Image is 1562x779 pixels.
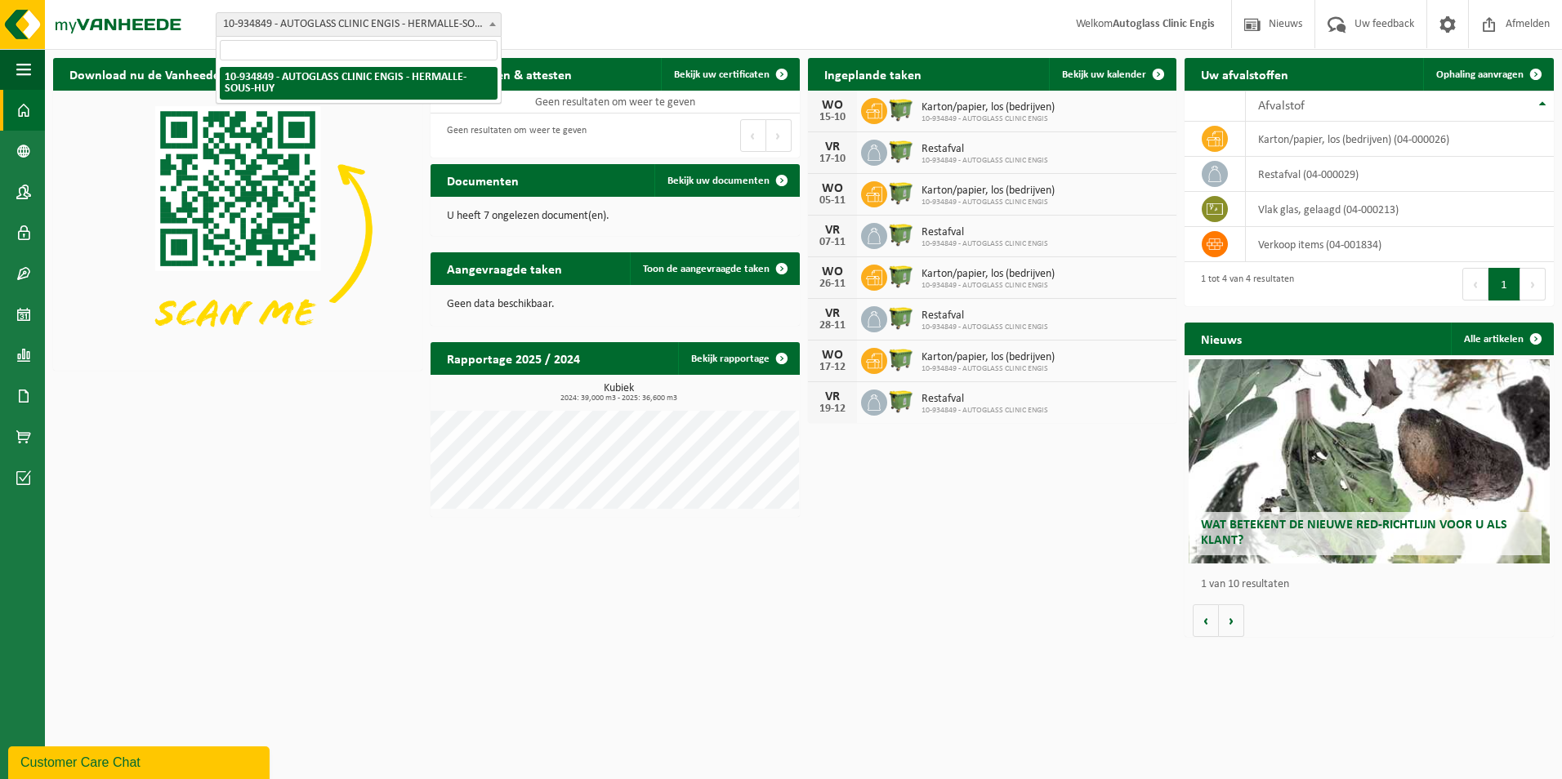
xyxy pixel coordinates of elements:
[1219,604,1244,637] button: Volgende
[922,309,1048,323] span: Restafval
[1185,58,1305,90] h2: Uw afvalstoffen
[678,342,798,375] a: Bekijk rapportage
[887,96,915,123] img: WB-1100-HPE-GN-51
[643,264,770,274] span: Toon de aangevraagde taken
[816,265,849,278] div: WO
[1113,18,1215,30] strong: Autoglass Clinic Engis
[1193,604,1219,637] button: Vorige
[53,91,422,367] img: Download de VHEPlus App
[816,224,849,237] div: VR
[1520,268,1546,300] button: Next
[816,195,849,207] div: 05-11
[8,743,273,779] iframe: chat widget
[674,69,770,80] span: Bekijk uw certificaten
[922,364,1055,374] span: 10-934849 - AUTOGLASS CLINIC ENGIS
[447,299,783,310] p: Geen data beschikbaar.
[431,342,596,374] h2: Rapportage 2025 / 2024
[816,307,849,320] div: VR
[1258,100,1305,113] span: Afvalstof
[922,351,1055,364] span: Karton/papier, los (bedrijven)
[1451,323,1552,355] a: Alle artikelen
[887,137,915,165] img: WB-1100-HPE-GN-51
[887,304,915,332] img: WB-1100-HPE-GN-51
[922,198,1055,207] span: 10-934849 - AUTOGLASS CLINIC ENGIS
[816,320,849,332] div: 28-11
[816,349,849,362] div: WO
[1423,58,1552,91] a: Ophaling aanvragen
[816,278,849,290] div: 26-11
[887,345,915,373] img: WB-1100-HPE-GN-51
[1246,157,1555,192] td: restafval (04-000029)
[922,185,1055,198] span: Karton/papier, los (bedrijven)
[661,58,798,91] a: Bekijk uw certificaten
[220,67,498,100] li: 10-934849 - AUTOGLASS CLINIC ENGIS - HERMALLE-SOUS-HUY
[447,211,783,222] p: U heeft 7 ongelezen document(en).
[816,237,849,248] div: 07-11
[922,143,1048,156] span: Restafval
[431,252,578,284] h2: Aangevraagde taken
[816,403,849,415] div: 19-12
[766,119,792,152] button: Next
[1436,69,1524,80] span: Ophaling aanvragen
[922,114,1055,124] span: 10-934849 - AUTOGLASS CLINIC ENGIS
[816,99,849,112] div: WO
[667,176,770,186] span: Bekijk uw documenten
[1193,266,1294,302] div: 1 tot 4 van 4 resultaten
[922,281,1055,291] span: 10-934849 - AUTOGLASS CLINIC ENGIS
[1201,519,1507,547] span: Wat betekent de nieuwe RED-richtlijn voor u als klant?
[922,239,1048,249] span: 10-934849 - AUTOGLASS CLINIC ENGIS
[816,154,849,165] div: 17-10
[1246,192,1555,227] td: vlak glas, gelaagd (04-000213)
[1488,268,1520,300] button: 1
[887,387,915,415] img: WB-1100-HPE-GN-51
[816,112,849,123] div: 15-10
[431,58,588,90] h2: Certificaten & attesten
[887,220,915,248] img: WB-1100-HPE-GN-51
[431,164,535,196] h2: Documenten
[1201,579,1546,590] p: 1 van 10 resultaten
[887,179,915,207] img: WB-1100-HPE-GN-51
[740,119,766,152] button: Previous
[1246,227,1555,262] td: verkoop items (04-001834)
[816,140,849,154] div: VR
[1049,58,1175,91] a: Bekijk uw kalender
[922,268,1055,281] span: Karton/papier, los (bedrijven)
[922,406,1048,416] span: 10-934849 - AUTOGLASS CLINIC ENGIS
[630,252,798,285] a: Toon de aangevraagde taken
[1189,359,1551,563] a: Wat betekent de nieuwe RED-richtlijn voor u als klant?
[816,182,849,195] div: WO
[1246,122,1555,157] td: karton/papier, los (bedrijven) (04-000026)
[816,362,849,373] div: 17-12
[216,12,502,37] span: 10-934849 - AUTOGLASS CLINIC ENGIS - HERMALLE-SOUS-HUY
[431,91,800,114] td: Geen resultaten om weer te geven
[53,58,271,90] h2: Download nu de Vanheede+ app!
[922,323,1048,332] span: 10-934849 - AUTOGLASS CLINIC ENGIS
[439,118,587,154] div: Geen resultaten om weer te geven
[216,13,501,36] span: 10-934849 - AUTOGLASS CLINIC ENGIS - HERMALLE-SOUS-HUY
[922,393,1048,406] span: Restafval
[816,390,849,403] div: VR
[439,394,800,403] span: 2024: 39,000 m3 - 2025: 36,600 m3
[1185,323,1258,354] h2: Nieuws
[1062,69,1146,80] span: Bekijk uw kalender
[654,164,798,197] a: Bekijk uw documenten
[439,383,800,403] h3: Kubiek
[887,262,915,290] img: WB-1100-HPE-GN-51
[922,101,1055,114] span: Karton/papier, los (bedrijven)
[922,226,1048,239] span: Restafval
[808,58,938,90] h2: Ingeplande taken
[1462,268,1488,300] button: Previous
[922,156,1048,166] span: 10-934849 - AUTOGLASS CLINIC ENGIS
